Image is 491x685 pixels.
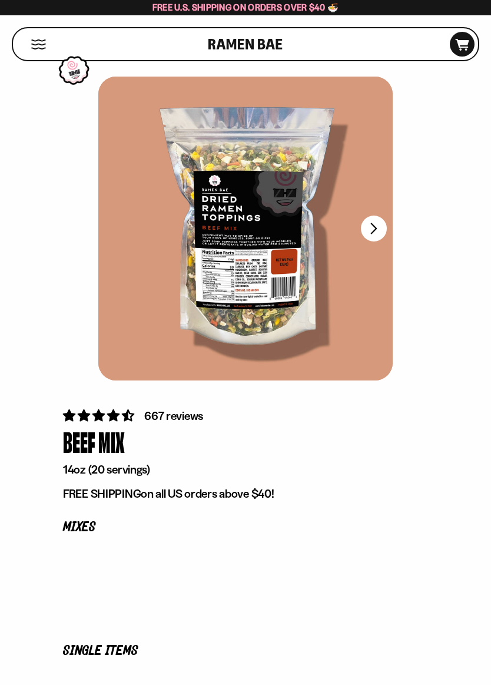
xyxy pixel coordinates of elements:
span: 667 reviews [144,409,203,423]
p: on all US orders above $40! [63,487,428,501]
p: 14oz (20 servings) [63,462,428,477]
div: Beef [63,425,95,459]
span: Free U.S. Shipping on Orders over $40 🍜 [152,2,339,13]
button: Mobile Menu Trigger [31,39,47,49]
div: Mix [98,425,125,459]
span: 4.64 stars [63,408,137,423]
p: Mixes [63,522,428,533]
strong: FREE SHIPPING [63,487,141,501]
p: Single Items [63,646,428,657]
button: Next [361,216,387,241]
